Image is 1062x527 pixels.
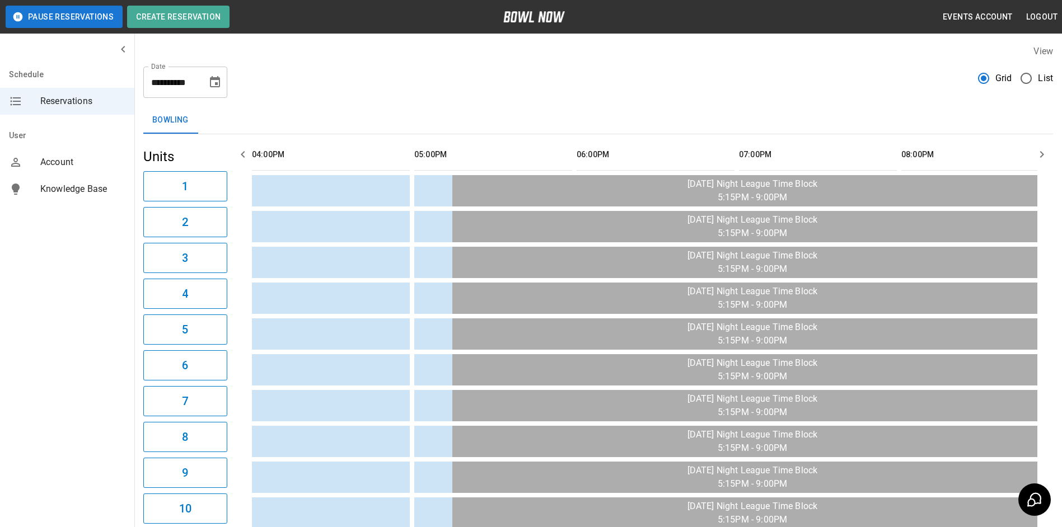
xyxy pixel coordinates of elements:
label: View [1033,46,1053,57]
span: Knowledge Base [40,182,125,196]
button: 10 [143,493,227,524]
button: Create Reservation [127,6,230,28]
h6: 4 [182,285,188,303]
button: 8 [143,422,227,452]
button: Bowling [143,107,198,134]
button: 2 [143,207,227,237]
button: 9 [143,458,227,488]
h6: 1 [182,177,188,195]
span: Account [40,156,125,169]
span: Reservations [40,95,125,108]
button: 6 [143,350,227,380]
h6: 9 [182,464,188,482]
h6: 10 [179,500,191,517]
button: Pause Reservations [6,6,123,28]
span: List [1038,72,1053,85]
h6: 7 [182,392,188,410]
th: 05:00PM [414,139,572,171]
h6: 6 [182,356,188,374]
th: 04:00PM [252,139,410,171]
button: 3 [143,243,227,273]
h5: Units [143,148,227,166]
button: 1 [143,171,227,201]
button: Logout [1022,7,1062,27]
h6: 8 [182,428,188,446]
button: 5 [143,314,227,345]
button: Events Account [938,7,1017,27]
button: 4 [143,279,227,309]
h6: 2 [182,213,188,231]
img: logo [503,11,565,22]
th: 06:00PM [577,139,734,171]
button: 7 [143,386,227,416]
h6: 3 [182,249,188,267]
h6: 5 [182,321,188,338]
button: Choose date, selected date is Aug 28, 2025 [204,71,226,93]
span: Grid [995,72,1012,85]
div: inventory tabs [143,107,1053,134]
